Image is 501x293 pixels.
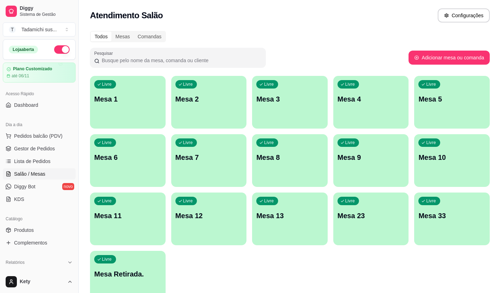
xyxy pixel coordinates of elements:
p: Livre [102,198,112,204]
p: Livre [102,140,112,145]
button: LivreMesa 23 [333,193,409,245]
p: Mesa Retirada. [94,269,161,279]
div: Acesso Rápido [3,88,76,99]
p: Livre [183,140,193,145]
a: Relatórios de vendas [3,268,76,279]
p: Mesa 7 [175,152,243,162]
p: Mesa 8 [256,152,323,162]
a: DiggySistema de Gestão [3,3,76,20]
span: Pedidos balcão (PDV) [14,132,63,139]
div: Mesas [111,32,134,41]
button: LivreMesa 2 [171,76,247,129]
button: LivreMesa 33 [414,193,490,245]
button: LivreMesa 8 [252,134,328,187]
p: Livre [102,82,112,87]
span: Produtos [14,227,34,234]
span: Relatórios de vendas [14,270,60,277]
p: Livre [264,140,274,145]
span: Diggy Bot [14,183,36,190]
button: LivreMesa 12 [171,193,247,245]
div: Tadamichi sus ... [21,26,57,33]
p: Livre [183,82,193,87]
button: LivreMesa 4 [333,76,409,129]
a: Complementos [3,237,76,248]
article: até 06/11 [12,73,29,79]
a: Gestor de Pedidos [3,143,76,154]
a: Plano Customizadoaté 06/11 [3,63,76,83]
p: Mesa 6 [94,152,161,162]
p: Livre [264,82,274,87]
p: Mesa 2 [175,94,243,104]
a: Diggy Botnovo [3,181,76,192]
button: Select a team [3,22,76,37]
span: Relatórios [6,260,25,265]
button: LivreMesa 3 [252,76,328,129]
span: KDS [14,196,24,203]
article: Plano Customizado [13,66,52,72]
div: Comandas [134,32,166,41]
p: Livre [426,198,436,204]
button: LivreMesa 5 [414,76,490,129]
p: Mesa 1 [94,94,161,104]
button: LivreMesa 1 [90,76,166,129]
p: Mesa 13 [256,211,323,221]
span: Gestor de Pedidos [14,145,55,152]
p: Mesa 4 [338,94,405,104]
p: Mesa 23 [338,211,405,221]
button: Adicionar mesa ou comanda [409,51,490,65]
button: LivreMesa 13 [252,193,328,245]
span: Salão / Mesas [14,170,45,177]
span: T [9,26,16,33]
h2: Atendimento Salão [90,10,163,21]
a: KDS [3,194,76,205]
p: Livre [183,198,193,204]
p: Livre [426,140,436,145]
button: LivreMesa 11 [90,193,166,245]
a: Produtos [3,224,76,236]
a: Dashboard [3,99,76,111]
p: Livre [102,256,112,262]
button: Configurações [438,8,490,22]
p: Mesa 11 [94,211,161,221]
p: Mesa 3 [256,94,323,104]
div: Dia a dia [3,119,76,130]
div: Catálogo [3,213,76,224]
a: Salão / Mesas [3,168,76,180]
label: Pesquisar [94,50,115,56]
p: Livre [345,82,355,87]
p: Livre [426,82,436,87]
p: Livre [264,198,274,204]
p: Livre [345,198,355,204]
p: Mesa 10 [418,152,486,162]
span: Kety [20,279,64,285]
button: Kety [3,273,76,290]
p: Mesa 33 [418,211,486,221]
p: Mesa 9 [338,152,405,162]
input: Pesquisar [99,57,262,64]
span: Sistema de Gestão [20,12,73,17]
p: Livre [345,140,355,145]
button: LivreMesa 10 [414,134,490,187]
a: Lista de Pedidos [3,156,76,167]
span: Lista de Pedidos [14,158,51,165]
p: Mesa 5 [418,94,486,104]
button: Alterar Status [54,45,70,54]
button: LivreMesa 6 [90,134,166,187]
span: Diggy [20,5,73,12]
div: Todos [91,32,111,41]
span: Complementos [14,239,47,246]
button: LivreMesa 9 [333,134,409,187]
button: Pedidos balcão (PDV) [3,130,76,142]
button: LivreMesa 7 [171,134,247,187]
p: Mesa 12 [175,211,243,221]
div: Loja aberta [9,46,38,53]
span: Dashboard [14,102,38,109]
